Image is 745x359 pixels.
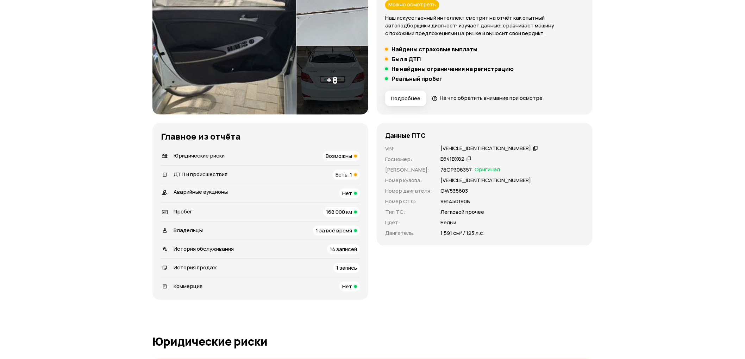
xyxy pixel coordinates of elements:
[174,171,227,178] span: ДТП и происшествия
[440,229,484,237] p: 1 591 см³ / 123 л.с.
[392,56,421,63] h5: Был в ДТП
[174,152,225,159] span: Юридические риски
[432,94,543,102] a: На что обратить внимание при осмотре
[392,75,442,82] h5: Реальный пробег
[385,219,432,226] p: Цвет :
[174,282,202,290] span: Коммерция
[385,198,432,205] p: Номер СТС :
[392,65,514,72] h5: Не найдены ограничения на регистрацию
[385,132,426,139] h4: Данные ПТС
[385,177,432,184] p: Номер кузова :
[440,94,543,102] span: На что обратить внимание при осмотре
[440,177,531,184] p: [VEHICLE_IDENTIFICATION_NUMBER]
[385,145,432,153] p: VIN :
[316,227,352,234] span: 1 за всё время
[392,46,477,53] h5: Найдены страховые выплаты
[440,166,472,174] p: 78ОР306357
[342,283,352,290] span: Нет
[440,155,464,163] div: Е641ВХ82
[440,208,484,216] p: Легковой прочее
[174,264,217,271] span: История продаж
[326,152,352,160] span: Возможны
[174,208,193,215] span: Пробег
[385,91,426,106] button: Подробнее
[330,245,357,253] span: 14 записей
[385,155,432,163] p: Госномер :
[440,219,456,226] p: Белый
[440,145,531,152] div: [VEHICLE_IDENTIFICATION_NUMBER]
[174,226,203,234] span: Владельцы
[342,190,352,197] span: Нет
[440,187,468,195] p: GW535603
[152,335,593,348] h1: Юридические риски
[336,264,357,271] span: 1 запись
[385,229,432,237] p: Двигатель :
[385,14,584,37] p: Наш искусственный интеллект смотрит на отчёт как опытный автоподборщик и диагност: изучает данные...
[174,188,228,195] span: Аварийные аукционы
[475,166,500,174] span: Оригинал
[385,208,432,216] p: Тип ТС :
[385,187,432,195] p: Номер двигателя :
[385,166,432,174] p: [PERSON_NAME] :
[391,95,420,102] span: Подробнее
[440,198,470,205] p: 9914501908
[336,171,352,178] span: Есть, 1
[161,132,360,141] h3: Главное из отчёта
[326,208,352,216] span: 168 000 км
[174,245,234,252] span: История обслуживания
